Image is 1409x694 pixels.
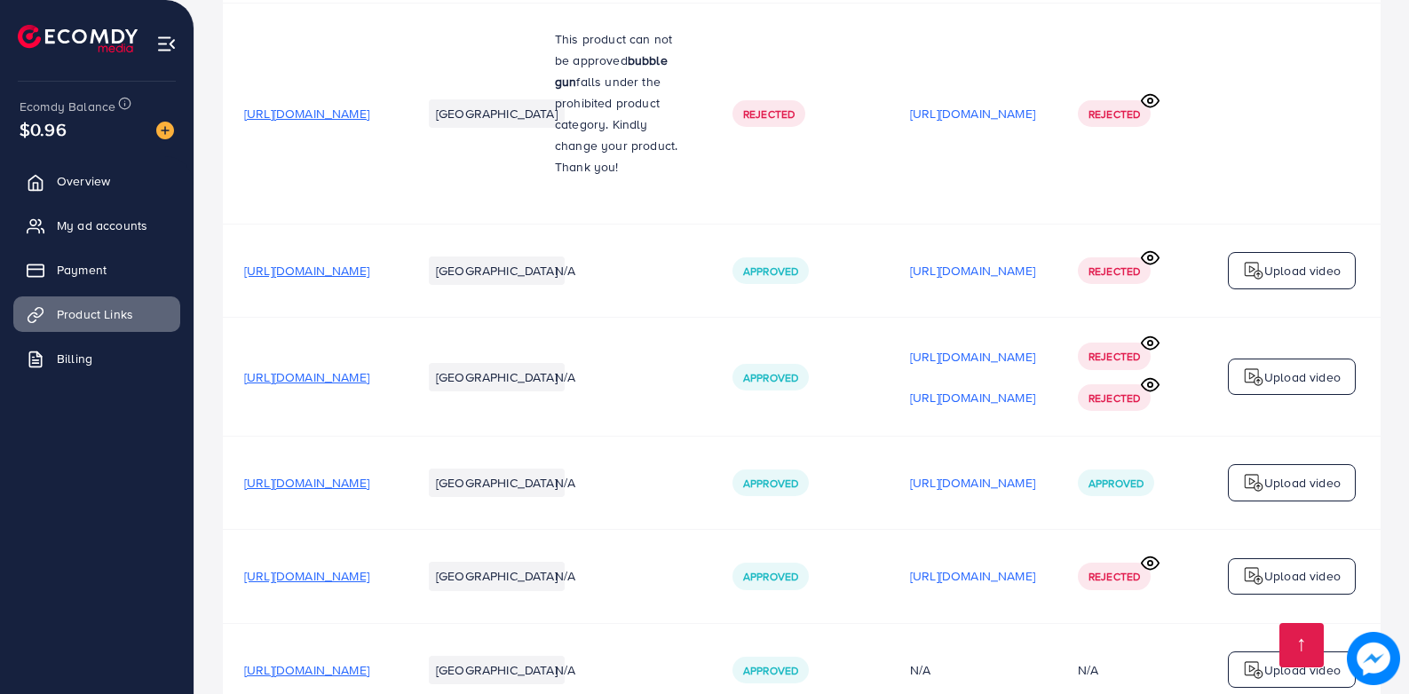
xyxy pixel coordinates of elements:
p: This product can not be approved falls under the prohibited product category. Kindly change your ... [555,28,690,177]
p: Upload video [1264,367,1341,388]
span: My ad accounts [57,217,147,234]
span: Approved [743,370,798,385]
p: Upload video [1264,659,1341,681]
span: N/A [555,368,575,386]
span: Approved [743,663,798,678]
span: Rejected [1088,106,1140,122]
span: Rejected [1088,390,1140,406]
span: N/A [555,474,575,492]
a: Billing [13,341,180,376]
img: menu [156,34,177,54]
p: [URL][DOMAIN_NAME] [910,103,1035,124]
img: image [156,122,174,139]
li: [GEOGRAPHIC_DATA] [429,363,565,391]
img: logo [1243,367,1264,388]
a: My ad accounts [13,208,180,243]
span: N/A [555,567,575,585]
p: [URL][DOMAIN_NAME] [910,346,1035,367]
span: Rejected [1088,349,1140,364]
div: N/A [1078,661,1098,679]
p: Upload video [1264,565,1341,587]
span: $0.96 [20,116,67,142]
p: Upload video [1264,260,1341,281]
img: image [1347,632,1400,685]
span: Product Links [57,305,133,323]
li: [GEOGRAPHIC_DATA] [429,99,565,128]
p: [URL][DOMAIN_NAME] [910,387,1035,408]
p: [URL][DOMAIN_NAME] [910,260,1035,281]
p: [URL][DOMAIN_NAME] [910,472,1035,493]
span: Approved [743,476,798,491]
span: Approved [743,569,798,584]
span: [URL][DOMAIN_NAME] [244,105,369,122]
div: N/A [910,661,1035,679]
img: logo [1243,260,1264,281]
span: [URL][DOMAIN_NAME] [244,262,369,280]
span: [URL][DOMAIN_NAME] [244,368,369,386]
span: Rejected [1088,264,1140,279]
li: [GEOGRAPHIC_DATA] [429,562,565,590]
img: logo [1243,659,1264,681]
li: [GEOGRAPHIC_DATA] [429,469,565,497]
p: Upload video [1264,472,1341,493]
span: Approved [743,264,798,279]
span: [URL][DOMAIN_NAME] [244,567,369,585]
img: logo [18,25,138,52]
img: logo [1243,472,1264,493]
span: Rejected [1088,569,1140,584]
span: Ecomdy Balance [20,98,115,115]
li: [GEOGRAPHIC_DATA] [429,256,565,285]
span: Rejected [743,106,795,122]
a: Payment [13,252,180,288]
span: N/A [555,661,575,679]
a: Product Links [13,296,180,332]
span: Payment [57,261,107,279]
a: Overview [13,163,180,199]
span: N/A [555,262,575,280]
img: logo [1243,565,1264,587]
p: [URL][DOMAIN_NAME] [910,565,1035,587]
span: [URL][DOMAIN_NAME] [244,661,369,679]
li: [GEOGRAPHIC_DATA] [429,656,565,684]
span: Overview [57,172,110,190]
span: Approved [1088,476,1144,491]
span: [URL][DOMAIN_NAME] [244,474,369,492]
span: Billing [57,350,92,367]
